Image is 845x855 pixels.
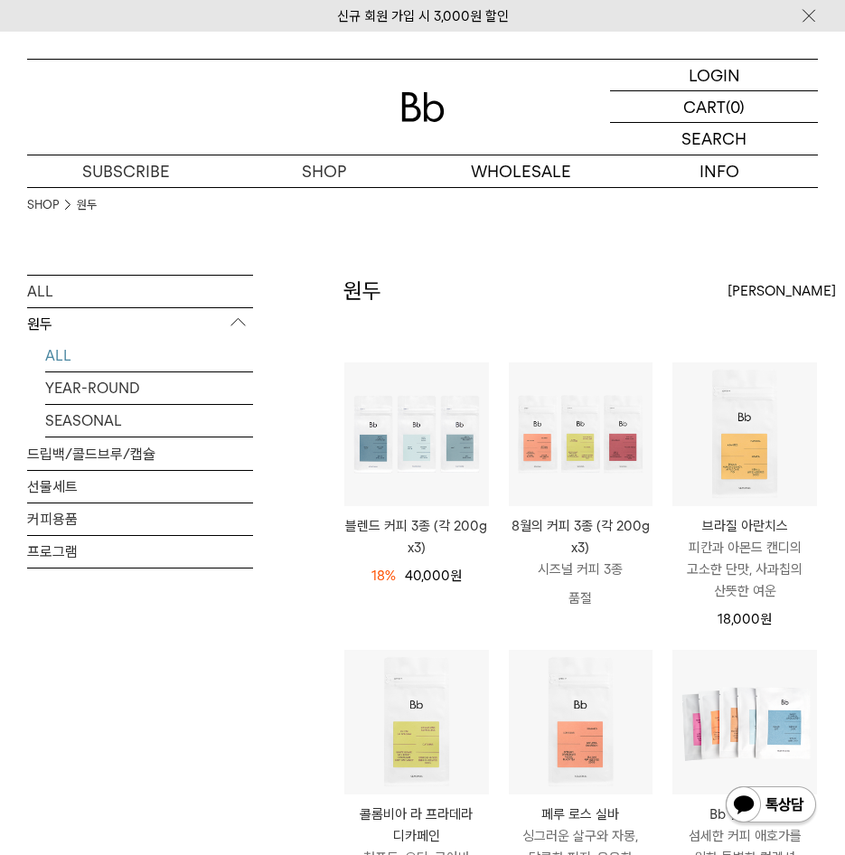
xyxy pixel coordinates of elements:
p: INFO [620,155,818,187]
a: LOGIN [610,60,818,91]
p: LOGIN [689,60,740,90]
a: CART (0) [610,91,818,123]
a: 브라질 아란치스 피칸과 아몬드 캔디의 고소한 단맛, 사과칩의 산뜻한 여운 [672,515,817,602]
span: [PERSON_NAME] [728,280,836,302]
span: 원 [760,611,772,627]
a: 8월의 커피 3종 (각 200g x3) 시즈널 커피 3종 [509,515,653,580]
a: SUBSCRIBE [27,155,225,187]
img: 브라질 아란치스 [672,362,817,507]
p: 페루 로스 실바 [509,803,653,825]
p: Bb 샘플 세트 [672,803,817,825]
p: 피칸과 아몬드 캔디의 고소한 단맛, 사과칩의 산뜻한 여운 [672,537,817,602]
a: 신규 회원 가입 시 3,000원 할인 [337,8,509,24]
a: SEASONAL [45,405,253,437]
img: 콜롬비아 라 프라데라 디카페인 [344,650,489,794]
a: ALL [27,276,253,307]
a: SHOP [27,196,59,214]
p: 시즈널 커피 3종 [509,559,653,580]
a: 원두 [77,196,97,214]
h2: 원두 [343,276,381,306]
span: 원 [450,568,462,584]
p: (0) [726,91,745,122]
img: 로고 [401,92,445,122]
img: 8월의 커피 3종 (각 200g x3) [509,362,653,507]
a: 블렌드 커피 3종 (각 200g x3) [344,515,489,559]
p: 8월의 커피 3종 (각 200g x3) [509,515,653,559]
span: 40,000 [405,568,462,584]
p: CART [683,91,726,122]
a: YEAR-ROUND [45,372,253,404]
a: 선물세트 [27,471,253,503]
span: 18,000 [718,611,772,627]
p: 콜롬비아 라 프라데라 디카페인 [344,803,489,847]
a: 커피용품 [27,503,253,535]
p: 브라질 아란치스 [672,515,817,537]
a: 드립백/콜드브루/캡슐 [27,438,253,470]
a: 프로그램 [27,536,253,568]
p: 품절 [509,580,653,616]
a: SHOP [225,155,423,187]
div: 18% [371,565,396,587]
p: SEARCH [681,123,746,155]
p: 원두 [27,308,253,341]
img: 블렌드 커피 3종 (각 200g x3) [344,362,489,507]
p: WHOLESALE [423,155,621,187]
a: ALL [45,340,253,371]
img: Bb 샘플 세트 [672,650,817,794]
img: 페루 로스 실바 [509,650,653,794]
img: 카카오톡 채널 1:1 채팅 버튼 [724,785,818,828]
